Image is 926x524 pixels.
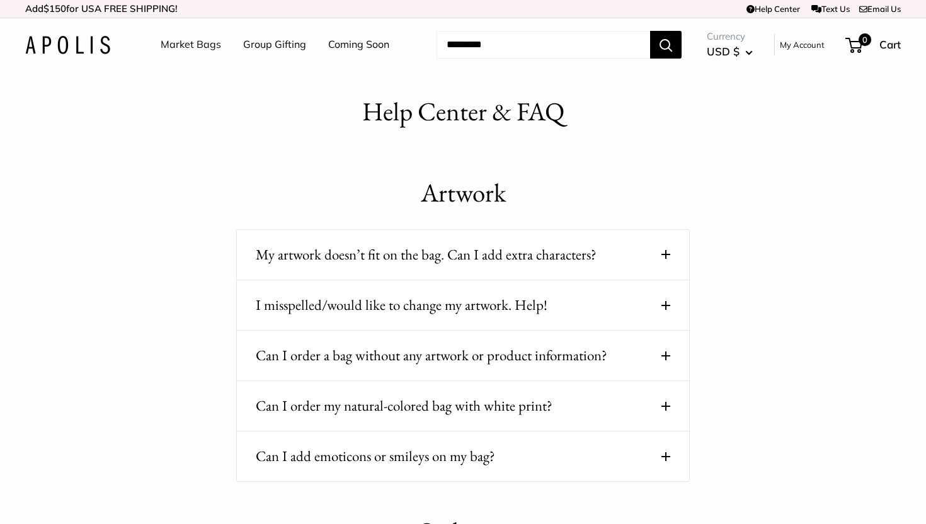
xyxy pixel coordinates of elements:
[25,36,110,54] img: Apolis
[879,38,901,51] span: Cart
[328,35,389,54] a: Coming Soon
[256,242,670,267] button: My artwork doesn’t fit on the bag. Can I add extra characters?
[707,45,740,58] span: USD $
[43,3,66,14] span: $150
[161,35,221,54] a: Market Bags
[811,4,850,14] a: Text Us
[859,4,901,14] a: Email Us
[256,343,670,368] button: Can I order a bag without any artwork or product information?
[243,35,306,54] a: Group Gifting
[707,42,753,62] button: USD $
[236,174,690,212] h1: Artwork
[746,4,800,14] a: Help Center
[859,33,871,46] span: 0
[847,35,901,55] a: 0 Cart
[362,93,564,130] h1: Help Center & FAQ
[256,394,670,418] button: Can I order my natural-colored bag with white print?
[707,28,753,45] span: Currency
[256,444,670,469] button: Can I add emoticons or smileys on my bag?
[780,37,825,52] a: My Account
[256,293,670,317] button: I misspelled/would like to change my artwork. Help!
[437,31,650,59] input: Search...
[650,31,682,59] button: Search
